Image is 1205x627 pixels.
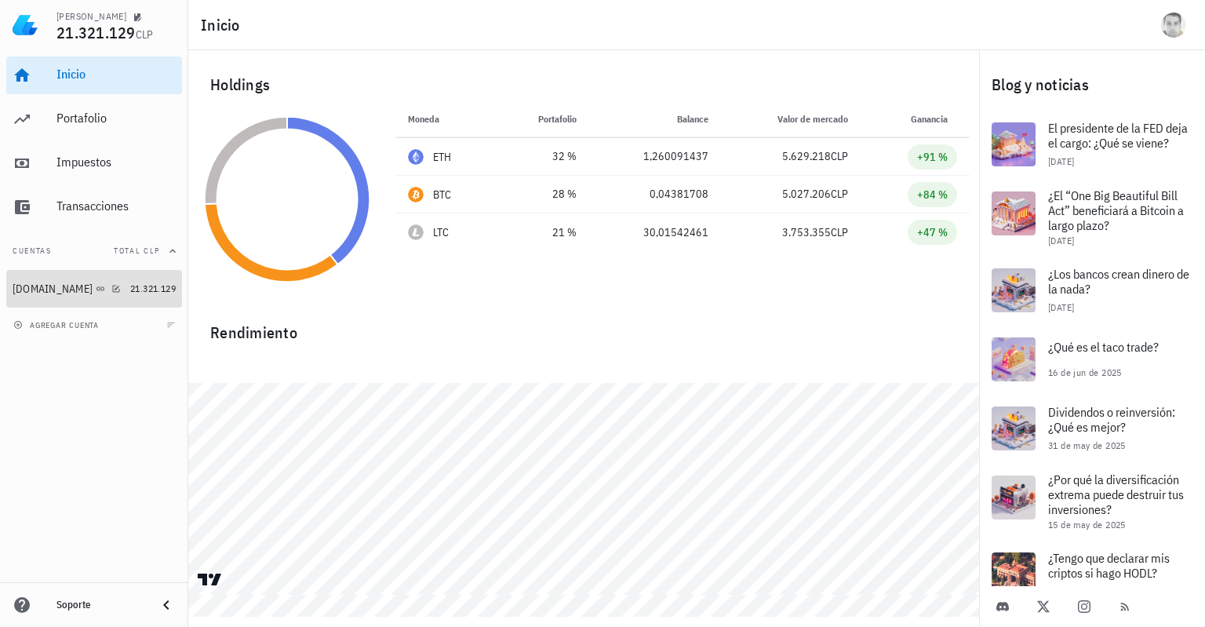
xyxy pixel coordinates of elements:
[13,283,93,296] div: [DOMAIN_NAME]
[13,13,38,38] img: LedgiFi
[6,144,182,182] a: Impuestos
[508,186,576,202] div: 28 %
[16,320,99,330] span: agregar cuenta
[130,283,176,294] span: 21.321.129
[433,187,452,202] div: BTC
[917,149,948,165] div: +91 %
[6,57,182,94] a: Inicio
[395,100,496,138] th: Moneda
[508,148,576,165] div: 32 %
[56,599,144,611] div: Soporte
[917,224,948,240] div: +47 %
[408,187,424,202] div: BTC-icon
[433,224,450,240] div: LTC
[198,60,970,110] div: Holdings
[1048,550,1170,581] span: ¿Tengo que declarar mis criptos si hago HODL?
[589,100,721,138] th: Balance
[6,270,182,308] a: [DOMAIN_NAME] 21.321.129
[1048,519,1126,530] span: 15 de may de 2025
[1048,339,1159,355] span: ¿Qué es el taco trade?
[1048,472,1184,517] span: ¿Por qué la diversificación extrema puede destruir tus inversiones?
[979,256,1205,325] a: ¿Los bancos crean dinero de la nada? [DATE]
[1048,155,1074,167] span: [DATE]
[198,308,970,345] div: Rendimiento
[782,149,831,163] span: 5.629.218
[979,463,1205,540] a: ¿Por qué la diversificación extrema puede destruir tus inversiones? 15 de may de 2025
[408,149,424,165] div: ETH-icon
[782,187,831,201] span: 5.027.206
[1048,301,1074,313] span: [DATE]
[136,27,154,42] span: CLP
[56,22,136,43] span: 21.321.129
[979,394,1205,463] a: Dividendos o reinversión: ¿Qué es mejor? 31 de may de 2025
[1048,120,1188,151] span: El presidente de la FED deja el cargo: ¿Qué se viene?
[917,187,948,202] div: +84 %
[1048,266,1189,297] span: ¿Los bancos crean dinero de la nada?
[56,111,176,126] div: Portafolio
[979,179,1205,256] a: ¿El “One Big Beautiful Bill Act” beneficiará a Bitcoin a largo plazo? [DATE]
[496,100,588,138] th: Portafolio
[979,60,1205,110] div: Blog y noticias
[508,224,576,241] div: 21 %
[979,325,1205,394] a: ¿Qué es el taco trade? 16 de jun de 2025
[1048,188,1184,233] span: ¿El “One Big Beautiful Bill Act” beneficiará a Bitcoin a largo plazo?
[602,148,708,165] div: 1,260091437
[1048,439,1126,451] span: 31 de may de 2025
[782,225,831,239] span: 3.753.355
[408,224,424,240] div: LTC-icon
[721,100,861,138] th: Valor de mercado
[831,149,848,163] span: CLP
[6,232,182,270] button: CuentasTotal CLP
[196,572,224,587] a: Charting by TradingView
[6,100,182,138] a: Portafolio
[911,113,957,125] span: Ganancia
[114,246,160,256] span: Total CLP
[979,540,1205,609] a: ¿Tengo que declarar mis criptos si hago HODL?
[602,186,708,202] div: 0,04381708
[979,110,1205,179] a: El presidente de la FED deja el cargo: ¿Qué se viene? [DATE]
[1048,366,1122,378] span: 16 de jun de 2025
[9,317,106,333] button: agregar cuenta
[201,13,246,38] h1: Inicio
[1048,404,1175,435] span: Dividendos o reinversión: ¿Qué es mejor?
[56,10,126,23] div: [PERSON_NAME]
[831,225,848,239] span: CLP
[56,199,176,213] div: Transacciones
[6,188,182,226] a: Transacciones
[56,67,176,82] div: Inicio
[831,187,848,201] span: CLP
[602,224,708,241] div: 30,01542461
[1048,235,1074,246] span: [DATE]
[1161,13,1186,38] div: avatar
[56,155,176,170] div: Impuestos
[433,149,452,165] div: ETH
